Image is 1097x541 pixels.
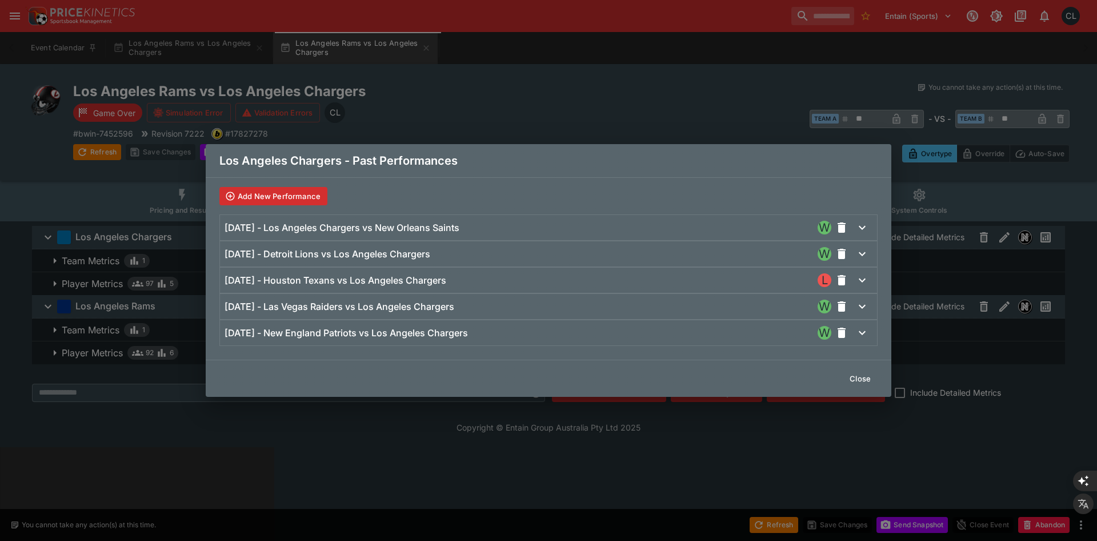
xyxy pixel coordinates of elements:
div: game_h2h [818,300,831,313]
h6: [DATE] - New England Patriots vs Los Angeles Chargers [225,327,468,339]
h6: [DATE] - Detroit Lions vs Los Angeles Chargers [225,248,430,260]
div: game_h2h [818,247,831,261]
div: game_h2h [818,221,831,234]
h6: [DATE] - Houston Texans vs Los Angeles Chargers [225,275,446,287]
button: Add New Performance [219,187,327,205]
div: game_h2h [818,326,831,340]
h6: [DATE] - Las Vegas Raiders vs Los Angeles Chargers [225,301,454,313]
h6: [DATE] - Los Angeles Chargers vs New Orleans Saints [225,222,459,234]
button: Close [843,369,878,388]
div: game_h2h [818,273,831,287]
div: Los Angeles Chargers - Past Performances [206,144,891,177]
